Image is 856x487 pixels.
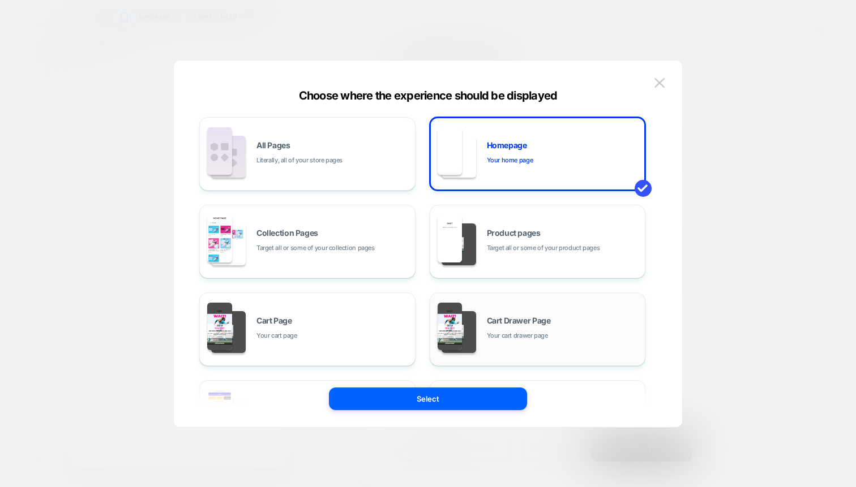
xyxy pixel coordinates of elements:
[487,317,551,325] span: Cart Drawer Page
[487,229,541,237] span: Product pages
[654,78,665,88] img: close
[329,387,527,410] button: Select
[174,89,682,102] div: Choose where the experience should be displayed
[487,243,600,253] span: Target all or some of your product pages
[487,141,527,149] span: Homepage
[487,330,548,341] span: Your cart drawer page
[487,155,533,166] span: Your home page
